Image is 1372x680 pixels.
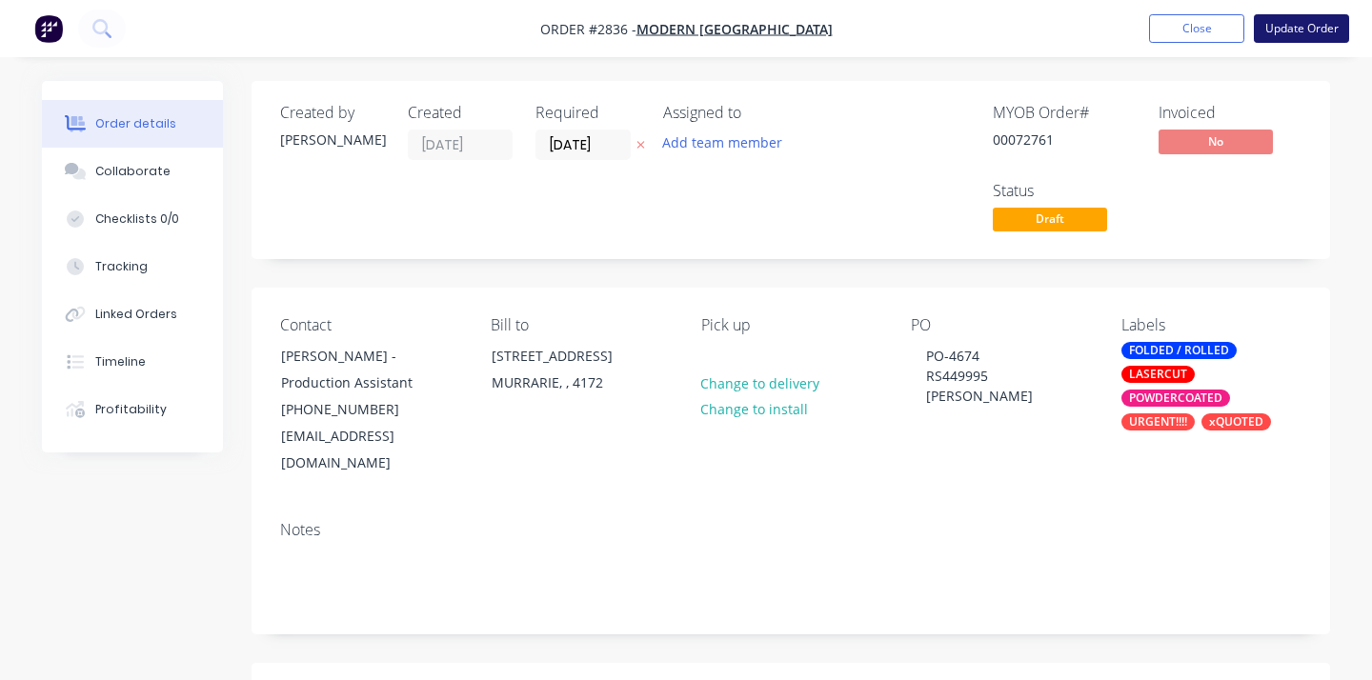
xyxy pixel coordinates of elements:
[1254,14,1349,43] button: Update Order
[95,210,179,228] div: Checklists 0/0
[42,290,223,338] button: Linked Orders
[911,342,1091,410] div: PO-4674 RS449995 [PERSON_NAME]
[42,195,223,243] button: Checklists 0/0
[1121,366,1195,383] div: LASERCUT
[492,343,650,370] div: [STREET_ADDRESS]
[701,316,881,334] div: Pick up
[95,353,146,370] div: Timeline
[1121,413,1195,430] div: URGENT!!!!
[491,316,671,334] div: Bill to
[265,342,455,477] div: [PERSON_NAME] - Production Assistant[PHONE_NUMBER][EMAIL_ADDRESS][DOMAIN_NAME]
[1159,130,1273,153] span: No
[42,148,223,195] button: Collaborate
[1159,104,1301,122] div: Invoiced
[95,306,177,323] div: Linked Orders
[281,423,439,476] div: [EMAIL_ADDRESS][DOMAIN_NAME]
[636,20,833,38] a: Modern [GEOGRAPHIC_DATA]
[993,208,1107,231] span: Draft
[281,343,439,396] div: [PERSON_NAME] - Production Assistant
[408,104,513,122] div: Created
[1121,316,1301,334] div: Labels
[653,130,793,155] button: Add team member
[993,182,1136,200] div: Status
[993,104,1136,122] div: MYOB Order #
[42,338,223,386] button: Timeline
[492,370,650,396] div: MURRARIE, , 4172
[540,20,636,38] span: Order #2836 -
[281,396,439,423] div: [PHONE_NUMBER]
[1121,390,1230,407] div: POWDERCOATED
[475,342,666,403] div: [STREET_ADDRESS]MURRARIE, , 4172
[42,386,223,433] button: Profitability
[42,243,223,290] button: Tracking
[535,104,640,122] div: Required
[663,104,854,122] div: Assigned to
[95,258,148,275] div: Tracking
[690,370,829,395] button: Change to delivery
[280,130,385,150] div: [PERSON_NAME]
[95,401,167,418] div: Profitability
[911,316,1091,334] div: PO
[663,130,793,155] button: Add team member
[95,115,176,132] div: Order details
[993,130,1136,150] div: 00072761
[280,104,385,122] div: Created by
[1201,413,1271,430] div: xQUOTED
[690,396,817,422] button: Change to install
[1121,342,1237,359] div: FOLDED / ROLLED
[280,521,1301,539] div: Notes
[34,14,63,43] img: Factory
[280,316,460,334] div: Contact
[95,163,171,180] div: Collaborate
[42,100,223,148] button: Order details
[1149,14,1244,43] button: Close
